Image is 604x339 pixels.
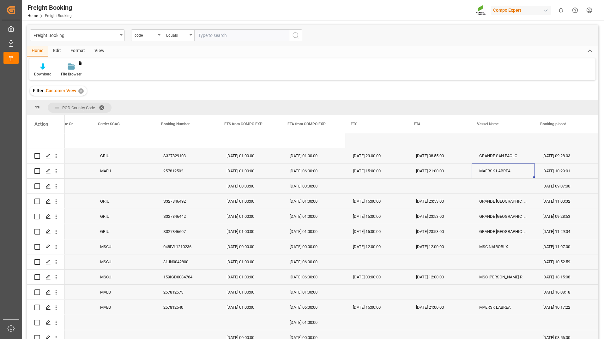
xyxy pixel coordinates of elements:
[535,209,598,224] div: [DATE] 09:28:53
[219,224,282,239] div: [DATE] 01:00:00
[90,46,109,56] div: View
[156,239,219,254] div: 048IVL1210236
[219,254,282,269] div: [DATE] 01:00:00
[27,239,65,254] div: Press SPACE to select this row.
[345,224,408,239] div: [DATE] 15:00:00
[27,209,65,224] div: Press SPACE to select this row.
[219,209,282,224] div: [DATE] 01:00:00
[219,239,282,254] div: [DATE] 00:00:00
[408,148,472,163] div: [DATE] 08:55:00
[219,285,282,300] div: [DATE] 01:00:00
[27,148,65,164] div: Press SPACE to select this row.
[219,148,282,163] div: [DATE] 01:00:00
[27,14,38,18] a: Home
[535,179,598,193] div: [DATE] 09:07:00
[535,285,598,300] div: [DATE] 16:08:18
[98,122,120,126] span: Carrier SCAC
[535,194,598,209] div: [DATE] 11:00:32
[163,29,194,41] button: open menu
[66,46,90,56] div: Format
[535,300,598,315] div: [DATE] 10:17:22
[282,300,345,315] div: [DATE] 06:00:00
[345,300,408,315] div: [DATE] 15:00:00
[345,148,408,163] div: [DATE] 23:00:00
[33,31,118,39] div: Freight Booking
[156,164,219,178] div: 257812502
[93,224,156,239] div: GRIU
[219,194,282,209] div: [DATE] 01:00:00
[156,300,219,315] div: 257812540
[491,4,554,16] button: Compo Expert
[289,29,302,41] button: search button
[156,285,219,300] div: 257812675
[27,179,65,194] div: Press SPACE to select this row.
[472,300,535,315] div: MAERSK LABREA
[408,194,472,209] div: [DATE] 23:53:00
[282,285,345,300] div: [DATE] 01:00:00
[477,122,498,126] span: Vessel Name
[27,164,65,179] div: Press SPACE to select this row.
[93,194,156,209] div: GRIU
[156,194,219,209] div: S327846492
[535,148,598,163] div: [DATE] 09:28:03
[27,194,65,209] div: Press SPACE to select this row.
[219,300,282,315] div: [DATE] 01:00:00
[33,88,46,93] span: Filter :
[62,105,95,110] span: POD Country Code
[408,164,472,178] div: [DATE] 21:00:00
[535,239,598,254] div: [DATE] 11:07:00
[345,270,408,284] div: [DATE] 00:00:00
[27,46,48,56] div: Home
[282,179,345,193] div: [DATE] 00:00:00
[554,3,568,17] button: show 0 new notifications
[282,164,345,178] div: [DATE] 06:00:00
[34,121,48,127] div: Action
[535,164,598,178] div: [DATE] 10:29:01
[93,209,156,224] div: GRIU
[282,254,345,269] div: [DATE] 06:00:00
[156,148,219,163] div: S327829103
[27,315,65,330] div: Press SPACE to select this row.
[156,270,219,284] div: 159IGD0034764
[166,31,188,38] div: Equals
[93,300,156,315] div: MAEU
[48,46,66,56] div: Edit
[535,270,598,284] div: [DATE] 13:15:08
[156,224,219,239] div: S327846607
[408,224,472,239] div: [DATE] 23:53:00
[93,239,156,254] div: MSCU
[93,270,156,284] div: MSCU
[46,88,76,93] span: Customer View
[408,300,472,315] div: [DATE] 21:00:00
[282,209,345,224] div: [DATE] 01:00:00
[282,194,345,209] div: [DATE] 01:00:00
[287,122,330,126] span: ETA from COMPO EXPERT
[351,122,357,126] span: ETS
[219,179,282,193] div: [DATE] 00:00:00
[27,224,65,239] div: Press SPACE to select this row.
[135,31,156,38] div: code
[131,29,163,41] button: open menu
[93,254,156,269] div: MSCU
[93,148,156,163] div: GRIU
[156,254,219,269] div: 31JN0042800
[156,209,219,224] div: S327846442
[408,209,472,224] div: [DATE] 23:53:00
[27,254,65,270] div: Press SPACE to select this row.
[540,122,566,126] span: Booking placed
[535,224,598,239] div: [DATE] 11:29:04
[414,122,420,126] span: ETA
[93,164,156,178] div: MAEU
[219,270,282,284] div: [DATE] 01:00:00
[472,194,535,209] div: GRANDE [GEOGRAPHIC_DATA]
[476,5,486,16] img: Screenshot%202023-09-29%20at%2010.02.21.png_1712312052.png
[282,224,345,239] div: [DATE] 01:00:00
[34,71,51,77] div: Download
[224,122,267,126] span: ETS from COMPO EXPERT
[194,29,289,41] input: Type to search
[472,239,535,254] div: MSC NAIROBI X
[345,164,408,178] div: [DATE] 15:00:00
[472,209,535,224] div: GRANDE [GEOGRAPHIC_DATA]
[27,133,65,148] div: Press SPACE to select this row.
[282,315,345,330] div: [DATE] 01:00:00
